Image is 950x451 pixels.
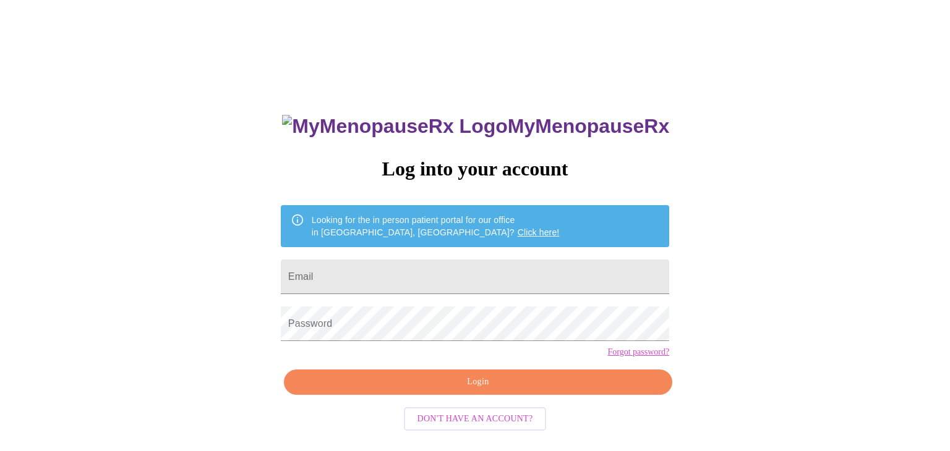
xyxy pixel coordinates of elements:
[284,369,672,395] button: Login
[607,347,669,357] a: Forgot password?
[518,227,560,237] a: Click here!
[281,158,669,180] h3: Log into your account
[312,209,560,243] div: Looking for the in person patient portal for our office in [GEOGRAPHIC_DATA], [GEOGRAPHIC_DATA]?
[417,411,533,427] span: Don't have an account?
[404,407,547,431] button: Don't have an account?
[282,115,507,138] img: MyMenopauseRx Logo
[401,412,550,423] a: Don't have an account?
[298,374,658,390] span: Login
[282,115,669,138] h3: MyMenopauseRx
